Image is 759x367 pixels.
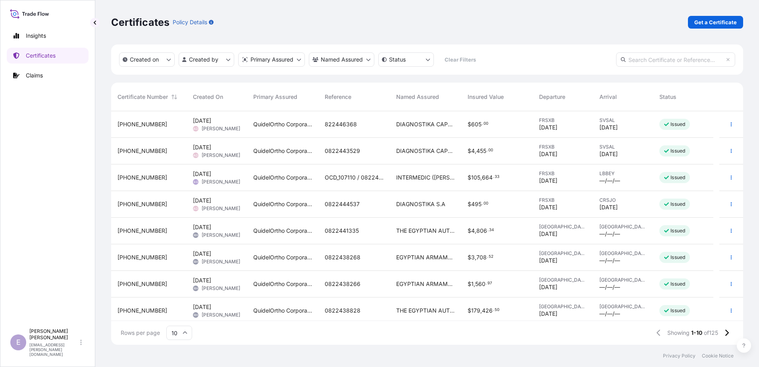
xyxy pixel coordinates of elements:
[396,307,455,315] span: THE EGYPTIAN AUTHORITY FOR UNIFIED PROCUREMENT, MEDICAL SUPPLY AND MEDICAL TECHNOLOGY MANAGEMENT ...
[663,353,695,359] a: Privacy Policy
[193,276,211,284] span: [DATE]
[389,56,406,64] p: Status
[475,228,476,234] span: ,
[118,174,167,182] span: [PHONE_NUMBER]
[475,148,476,154] span: ,
[539,283,557,291] span: [DATE]
[173,18,207,26] p: Policy Details
[193,303,211,311] span: [DATE]
[396,120,455,128] span: DIAGNOSTIKA CAPRIS, S.A. DE C.V.
[471,201,482,207] span: 495
[179,52,234,67] button: createdBy Filter options
[670,121,685,127] p: Issued
[489,255,493,258] span: 52
[471,255,475,260] span: 3
[599,93,617,101] span: Arrival
[253,174,312,182] span: QuidelOrtho Corporation
[121,329,160,337] span: Rows per page
[7,28,89,44] a: Insights
[253,120,312,128] span: QuidelOrtho Corporation
[253,307,312,315] span: QuidelOrtho Corporation
[539,224,587,230] span: [GEOGRAPHIC_DATA]
[325,227,359,235] span: 0822441335
[202,259,240,265] span: [PERSON_NAME]
[193,93,223,101] span: Created On
[688,16,743,29] a: Get a Certificate
[202,232,240,238] span: [PERSON_NAME]
[396,93,439,101] span: Named Assured
[202,152,240,158] span: [PERSON_NAME]
[202,126,240,132] span: [PERSON_NAME]
[539,277,587,283] span: [GEOGRAPHIC_DATA]
[599,277,647,283] span: [GEOGRAPHIC_DATA]
[495,309,499,311] span: 50
[396,227,455,235] span: THE EGYPTIAN AUTHORITY FOR UNIFIED PROCUREMENT, MEDICAL SUPPLY AND MEDICAL TECHNOLOGY MANAGEMENT ...
[468,93,504,101] span: Insured Value
[193,170,211,178] span: [DATE]
[493,176,494,178] span: .
[599,230,620,238] span: —/—/—
[670,281,685,287] p: Issued
[253,93,297,101] span: Primary Assured
[29,328,79,341] p: [PERSON_NAME] [PERSON_NAME]
[487,282,492,285] span: 97
[482,202,483,205] span: .
[468,122,471,127] span: $
[599,203,618,211] span: [DATE]
[238,52,305,67] button: distributor Filter options
[193,223,211,231] span: [DATE]
[118,147,167,155] span: [PHONE_NUMBER]
[321,56,363,64] p: Named Assured
[480,308,482,313] span: ,
[487,149,488,152] span: .
[468,308,471,313] span: $
[702,353,734,359] a: Cookie Notice
[202,205,240,212] span: [PERSON_NAME]
[487,229,489,232] span: .
[325,253,360,261] span: 0822438268
[193,250,211,258] span: [DATE]
[253,200,312,208] span: QuidelOrtho Corporation
[193,117,211,125] span: [DATE]
[539,144,587,150] span: FRSXB
[489,229,494,232] span: 34
[193,151,198,159] span: AD
[539,197,587,203] span: FRSXB
[599,144,647,150] span: SVSAL
[194,178,198,186] span: EG
[253,147,312,155] span: QuidelOrtho Corporation
[396,174,455,182] span: INTERMEDIC ([PERSON_NAME] & CO ) [PERSON_NAME]
[495,176,499,178] span: 33
[539,303,587,310] span: [GEOGRAPHIC_DATA]
[599,303,647,310] span: [GEOGRAPHIC_DATA]
[193,143,211,151] span: [DATE]
[471,148,475,154] span: 4
[194,284,198,292] span: RH
[194,258,198,266] span: RH
[468,201,471,207] span: $
[468,281,471,287] span: $
[476,228,487,234] span: 806
[539,203,557,211] span: [DATE]
[599,250,647,257] span: [GEOGRAPHIC_DATA]
[29,342,79,357] p: [EMAIL_ADDRESS][PERSON_NAME][DOMAIN_NAME]
[471,175,480,180] span: 105
[16,338,21,346] span: E
[539,124,557,131] span: [DATE]
[480,175,482,180] span: ,
[539,117,587,124] span: FRSXB
[475,281,485,287] span: 560
[119,52,175,67] button: createdOn Filter options
[130,56,159,64] p: Created on
[468,175,471,180] span: $
[484,202,488,205] span: 00
[189,56,218,64] p: Created by
[488,149,493,152] span: 00
[325,120,357,128] span: 822446368
[599,117,647,124] span: SVSAL
[253,280,312,288] span: QuidelOrtho Corporation
[599,310,620,318] span: —/—/—
[378,52,434,67] button: certificateStatus Filter options
[482,175,493,180] span: 664
[539,150,557,158] span: [DATE]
